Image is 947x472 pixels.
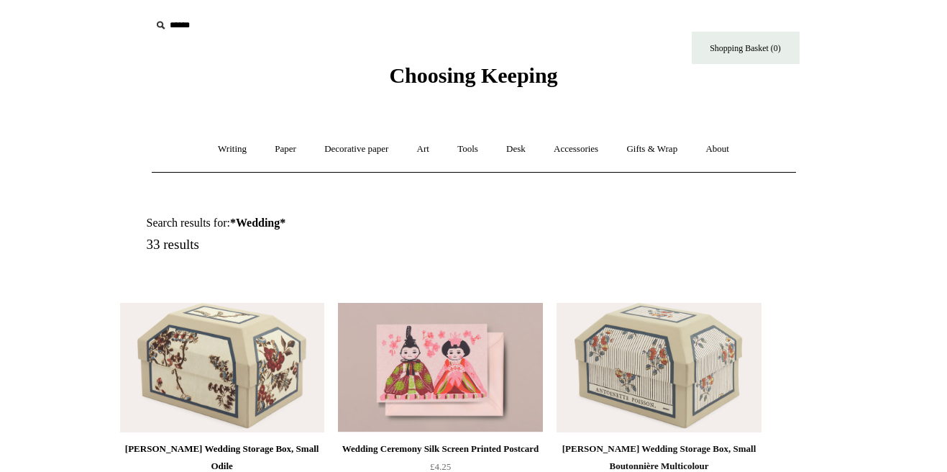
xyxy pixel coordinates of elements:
a: Wedding Ceremony Silk Screen Printed Postcard Wedding Ceremony Silk Screen Printed Postcard [338,303,542,432]
a: Antoinette Poisson Wedding Storage Box, Small Odile Antoinette Poisson Wedding Storage Box, Small... [120,303,324,432]
a: Desk [493,130,539,168]
a: Tools [444,130,491,168]
a: Art [404,130,442,168]
a: Decorative paper [311,130,401,168]
img: Antoinette Poisson Wedding Storage Box, Small Boutonnière Multicolour [557,303,761,432]
a: About [692,130,742,168]
a: Choosing Keeping [389,75,557,85]
a: Shopping Basket (0) [692,32,800,64]
a: Writing [205,130,260,168]
a: Accessories [541,130,611,168]
div: Wedding Ceremony Silk Screen Printed Postcard [342,440,539,458]
a: Gifts & Wrap [613,130,690,168]
span: Choosing Keeping [389,63,557,87]
a: Paper [262,130,309,168]
h5: 33 results [147,237,490,253]
a: Antoinette Poisson Wedding Storage Box, Small Boutonnière Multicolour Antoinette Poisson Wedding ... [557,303,761,432]
img: Wedding Ceremony Silk Screen Printed Postcard [338,303,542,432]
h1: Search results for: [147,216,490,230]
img: Antoinette Poisson Wedding Storage Box, Small Odile [120,303,324,432]
span: £4.25 [430,461,451,472]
